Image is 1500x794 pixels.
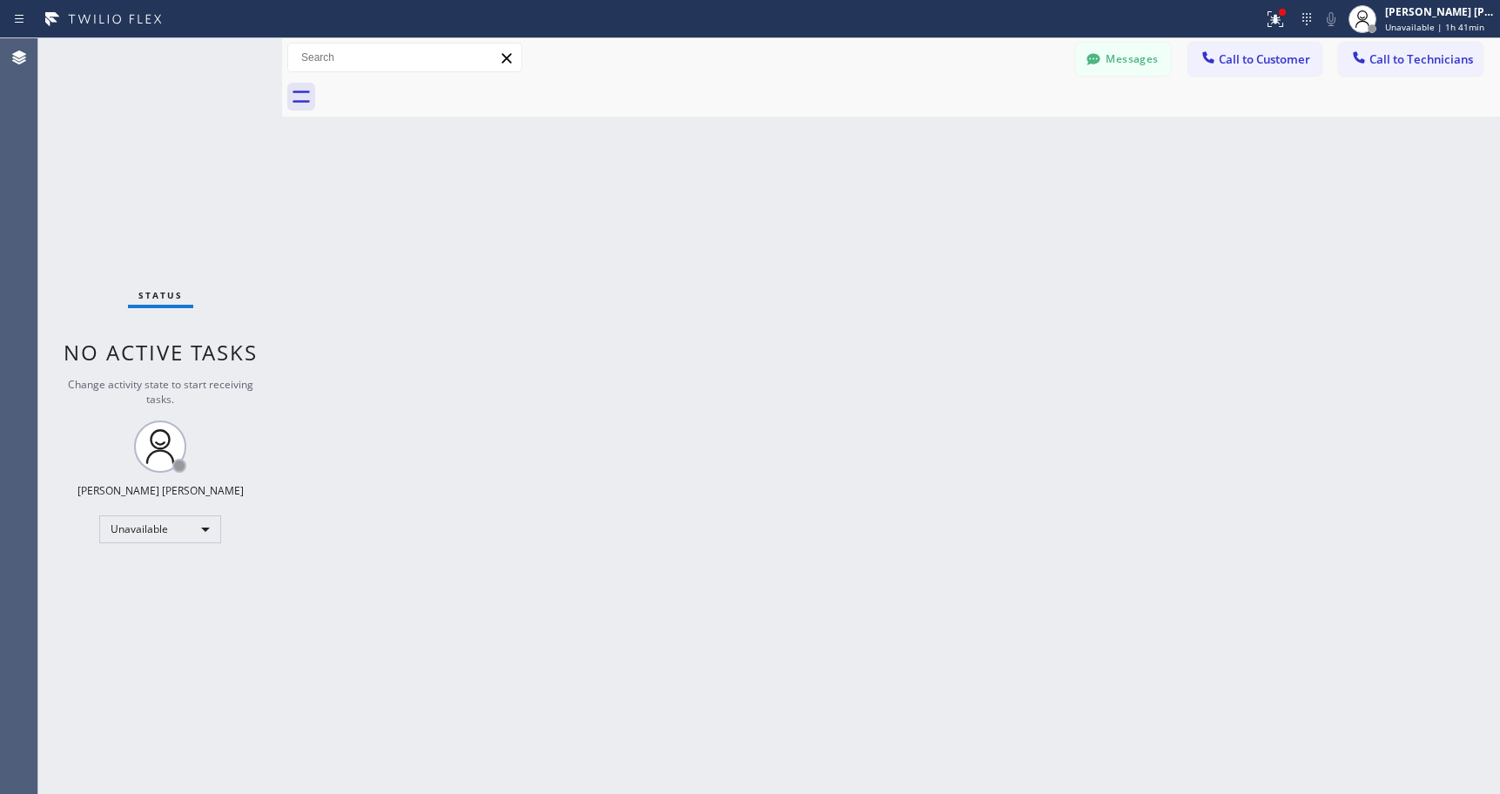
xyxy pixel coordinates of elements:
button: Call to Customer [1188,43,1322,76]
span: Call to Technicians [1369,51,1473,67]
div: [PERSON_NAME] [PERSON_NAME] [77,483,244,498]
div: [PERSON_NAME] [PERSON_NAME] [1385,4,1495,19]
div: Unavailable [99,515,221,543]
button: Mute [1319,7,1343,31]
span: Unavailable | 1h 41min [1385,21,1484,33]
span: Status [138,289,183,301]
span: No active tasks [64,338,258,367]
button: Call to Technicians [1339,43,1483,76]
span: Change activity state to start receiving tasks. [68,377,253,407]
button: Messages [1075,43,1171,76]
input: Search [288,44,521,71]
span: Call to Customer [1219,51,1310,67]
